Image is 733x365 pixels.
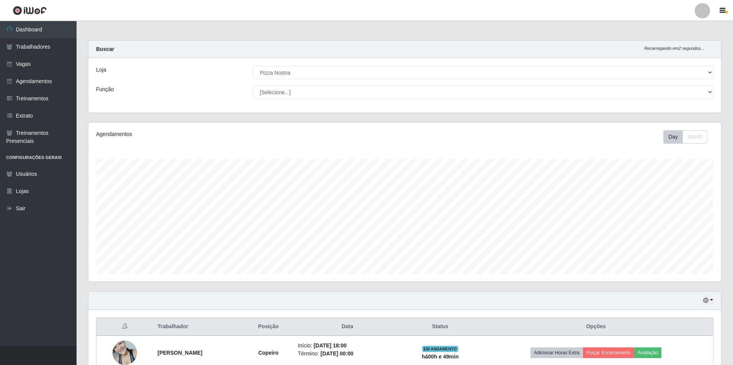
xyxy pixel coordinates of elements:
[298,350,397,358] li: Término:
[313,342,346,349] time: [DATE] 18:00
[293,318,402,336] th: Data
[153,318,244,336] th: Trabalhador
[258,350,279,356] strong: Copeiro
[663,130,707,144] div: First group
[682,130,707,144] button: Month
[663,130,713,144] div: Toolbar with button groups
[583,347,634,358] button: Forçar Encerramento
[13,6,47,15] img: CoreUI Logo
[298,342,397,350] li: Início:
[96,46,114,52] strong: Buscar
[402,318,479,336] th: Status
[422,346,459,352] span: EM ANDAMENTO
[663,130,683,144] button: Day
[531,347,583,358] button: Adicionar Horas Extra
[96,66,106,74] label: Loja
[479,318,713,336] th: Opções
[320,350,353,357] time: [DATE] 00:00
[644,46,704,51] i: Recarregando em 2 segundos...
[422,354,459,360] strong: há 00 h e 49 min
[96,130,347,138] div: Agendamentos
[243,318,293,336] th: Posição
[96,85,114,93] label: Função
[634,347,661,358] button: Avaliação
[158,350,202,356] strong: [PERSON_NAME]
